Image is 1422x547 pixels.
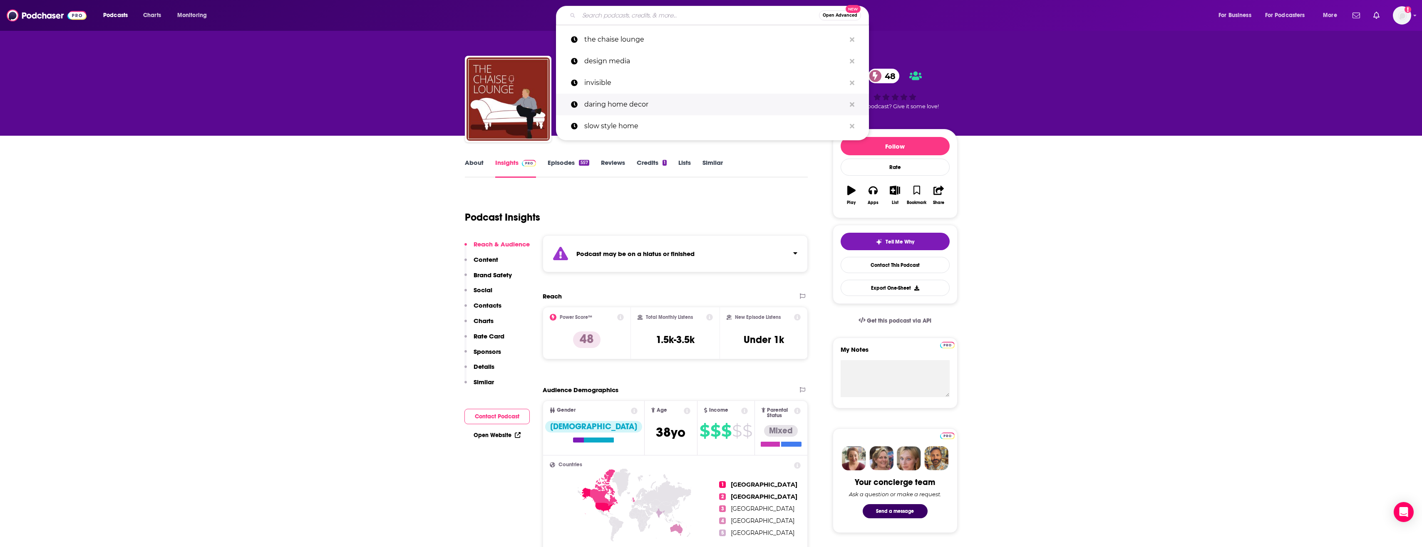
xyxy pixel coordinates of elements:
a: Show notifications dropdown [1349,8,1363,22]
span: [GEOGRAPHIC_DATA] [731,493,797,500]
p: slow style home [584,115,846,137]
div: Your concierge team [855,477,935,487]
img: tell me why sparkle [876,239,882,245]
p: Sponsors [474,348,501,356]
button: Follow [841,137,950,155]
p: Contacts [474,301,501,309]
span: Tell Me Why [886,239,914,245]
span: 4 [719,517,726,524]
button: Content [464,256,498,271]
button: Brand Safety [464,271,512,286]
a: Similar [702,159,723,178]
span: $ [710,424,720,438]
button: Reach & Audience [464,240,530,256]
div: Rate [841,159,950,176]
span: For Podcasters [1265,10,1305,21]
span: New [846,5,861,13]
p: invisible [584,72,846,94]
span: [GEOGRAPHIC_DATA] [731,529,794,537]
a: design media [556,50,869,72]
a: Open Website [474,432,521,439]
button: tell me why sparkleTell Me Why [841,233,950,250]
span: Monitoring [177,10,207,21]
span: Podcasts [103,10,128,21]
div: Play [847,200,856,205]
p: Brand Safety [474,271,512,279]
span: 5 [719,530,726,536]
button: Contact Podcast [464,409,530,424]
span: [GEOGRAPHIC_DATA] [731,481,797,488]
span: 38 yo [656,424,685,440]
div: [DEMOGRAPHIC_DATA] [545,421,642,433]
button: Show profile menu [1393,6,1411,25]
span: $ [721,424,731,438]
span: 3 [719,505,726,512]
p: Rate Card [474,332,504,340]
div: Bookmark [907,200,926,205]
p: Similar [474,378,494,386]
span: 1 [719,481,726,488]
button: open menu [1260,9,1317,22]
button: Send a message [863,504,928,518]
span: Age [657,408,667,413]
h3: Under 1k [744,333,784,346]
a: Contact This Podcast [841,257,950,273]
h2: Reach [543,292,562,300]
p: Charts [474,317,494,325]
a: Get this podcast via API [852,311,938,331]
h3: 1.5k-3.5k [656,333,695,346]
span: Charts [143,10,161,21]
section: Click to expand status details [543,235,808,272]
span: More [1323,10,1337,21]
strong: Podcast may be on a hiatus or finished [576,250,695,258]
span: 2 [719,493,726,500]
label: My Notes [841,346,950,360]
div: 557 [579,160,589,166]
h2: Power Score™ [560,314,592,320]
span: Parental Status [767,408,793,418]
div: Open Intercom Messenger [1394,502,1414,522]
span: $ [732,424,742,438]
h2: Audience Demographics [543,386,618,394]
span: 48 [876,69,900,83]
h2: New Episode Listens [735,314,781,320]
p: design media [584,50,846,72]
a: Credits1 [637,159,667,178]
div: Search podcasts, credits, & more... [564,6,877,25]
button: Export One-Sheet [841,280,950,296]
a: The Chaise Lounge Podcast [467,57,550,141]
a: Charts [138,9,166,22]
span: Open Advanced [823,13,857,17]
a: invisible [556,72,869,94]
h2: Total Monthly Listens [646,314,693,320]
img: Sydney Profile [842,446,866,470]
img: User Profile [1393,6,1411,25]
button: Bookmark [906,180,928,210]
span: For Business [1219,10,1251,21]
a: Lists [678,159,691,178]
button: Open AdvancedNew [819,10,861,20]
img: Jon Profile [924,446,948,470]
a: daring home decor [556,94,869,115]
input: Search podcasts, credits, & more... [579,9,819,22]
a: slow style home [556,115,869,137]
button: Contacts [464,301,501,317]
span: Countries [558,462,582,467]
button: Share [928,180,949,210]
button: Similar [464,378,494,393]
a: About [465,159,484,178]
button: Apps [862,180,884,210]
img: Podchaser - Follow, Share and Rate Podcasts [7,7,87,23]
span: Logged in as alisontucker [1393,6,1411,25]
span: Gender [557,408,576,413]
p: Details [474,363,494,370]
button: open menu [1317,9,1348,22]
span: Income [709,408,728,413]
div: List [892,200,898,205]
button: Charts [464,317,494,332]
button: Sponsors [464,348,501,363]
span: [GEOGRAPHIC_DATA] [731,517,794,525]
p: the chaise lounge [584,29,846,50]
button: open menu [97,9,139,22]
